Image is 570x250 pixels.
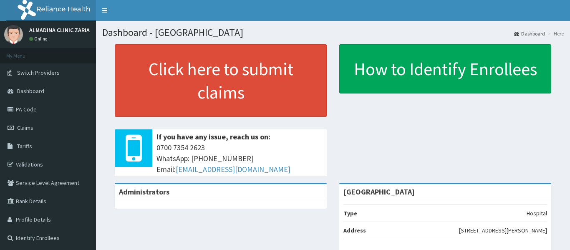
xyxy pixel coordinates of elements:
p: ALMADINA CLINIC ZARIA [29,27,90,33]
h1: Dashboard - [GEOGRAPHIC_DATA] [102,27,564,38]
img: User Image [4,25,23,44]
b: Type [343,210,357,217]
b: Address [343,227,366,234]
p: [STREET_ADDRESS][PERSON_NAME] [459,226,547,235]
span: Dashboard [17,87,44,95]
span: Tariffs [17,142,32,150]
a: [EMAIL_ADDRESS][DOMAIN_NAME] [176,164,290,174]
span: Switch Providers [17,69,60,76]
span: Claims [17,124,33,131]
b: If you have any issue, reach us on: [156,132,270,141]
strong: [GEOGRAPHIC_DATA] [343,187,415,197]
a: Dashboard [514,30,545,37]
a: How to Identify Enrollees [339,44,551,93]
li: Here [546,30,564,37]
span: 0700 7354 2623 WhatsApp: [PHONE_NUMBER] Email: [156,142,323,174]
p: Hospital [527,209,547,217]
a: Online [29,36,49,42]
a: Click here to submit claims [115,44,327,117]
b: Administrators [119,187,169,197]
